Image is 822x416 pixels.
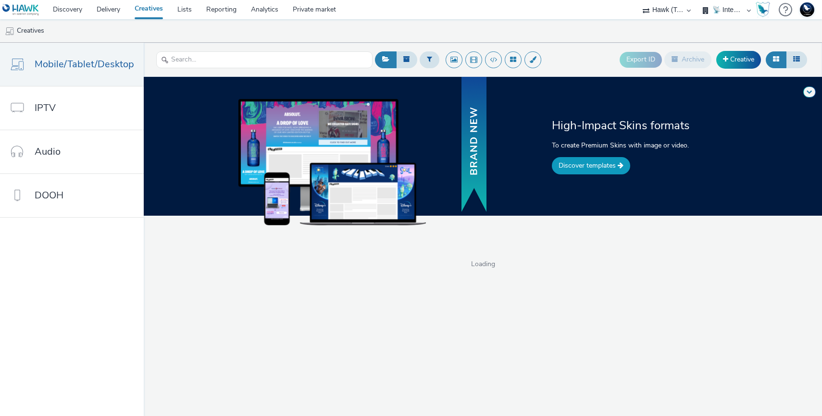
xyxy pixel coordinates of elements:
button: Export ID [620,52,662,67]
span: Mobile/Tablet/Desktop [35,57,134,71]
span: IPTV [35,101,56,115]
span: DOOH [35,188,63,202]
a: Discover templates [552,157,630,174]
button: Archive [664,51,711,68]
button: Grid [766,51,786,68]
p: To create Premium Skins with image or video. [552,140,716,150]
a: Hawk Academy [756,2,774,17]
a: Creative [716,51,761,68]
img: Hawk Academy [756,2,770,17]
img: banner with new text [460,75,488,214]
img: mobile [5,26,14,36]
img: undefined Logo [2,4,39,16]
img: example of skins on dekstop, tablet and mobile devices [238,99,426,225]
span: Audio [35,145,61,159]
button: Table [786,51,807,68]
input: Search... [156,51,373,68]
span: Loading [144,259,822,269]
img: Support Hawk [800,2,814,17]
h2: High-Impact Skins formats [552,118,716,133]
